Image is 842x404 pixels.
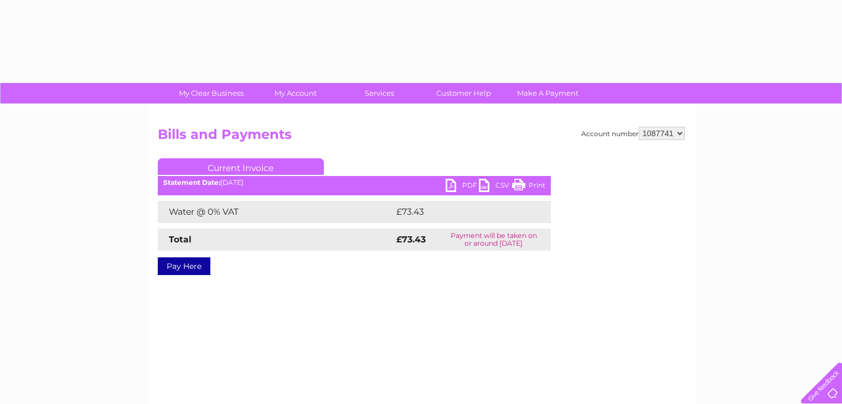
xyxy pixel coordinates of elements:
b: Statement Date: [163,178,220,187]
strong: Total [169,234,192,245]
a: My Account [250,83,341,103]
a: Customer Help [418,83,509,103]
strong: £73.43 [396,234,426,245]
td: Water @ 0% VAT [158,201,394,223]
a: Make A Payment [502,83,593,103]
a: Services [334,83,425,103]
a: PDF [446,179,479,195]
a: CSV [479,179,512,195]
h2: Bills and Payments [158,127,685,148]
a: Print [512,179,545,195]
a: Current Invoice [158,158,324,175]
a: My Clear Business [166,83,257,103]
td: £73.43 [394,201,528,223]
div: Account number [581,127,685,140]
div: [DATE] [158,179,551,187]
a: Pay Here [158,257,210,275]
td: Payment will be taken on or around [DATE] [437,229,551,251]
